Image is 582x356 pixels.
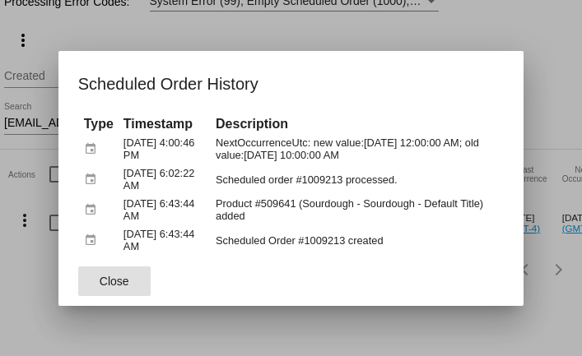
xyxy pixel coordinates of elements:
th: Timestamp [119,115,210,133]
mat-icon: event [84,228,104,253]
button: Close dialog [78,266,151,296]
td: Scheduled Order #1009213 created [212,226,502,255]
th: Description [212,115,502,133]
mat-icon: event [84,197,104,223]
td: Scheduled order #1009213 processed. [212,165,502,194]
mat-icon: event [84,167,104,192]
h1: Scheduled Order History [78,71,505,97]
td: NextOccurrenceUtc: new value:[DATE] 12:00:00 AM; old value:[DATE] 10:00:00 AM [212,135,502,164]
td: Product #509641 (Sourdough - Sourdough - Default Title) added [212,196,502,224]
span: Close [100,275,129,288]
th: Type [80,115,118,133]
td: [DATE] 6:43:44 AM [119,196,210,224]
td: [DATE] 4:00:46 PM [119,135,210,164]
mat-icon: event [84,136,104,162]
td: [DATE] 6:43:44 AM [119,226,210,255]
td: [DATE] 6:02:22 AM [119,165,210,194]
